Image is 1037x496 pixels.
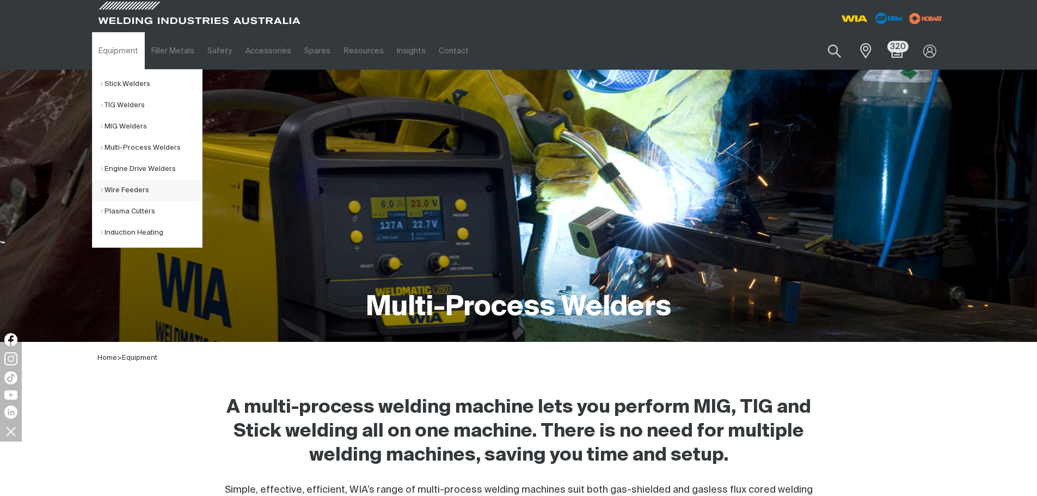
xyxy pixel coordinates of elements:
a: Filler Metals [145,32,201,70]
h2: A multi-process welding machine lets you perform MIG, TIG and Stick welding all on one machine. T... [212,396,826,468]
img: miller [906,10,946,27]
img: Facebook [4,333,17,346]
a: Multi-Process Welders [101,137,202,158]
span: > [117,354,122,362]
a: MIG Welders [101,116,202,137]
a: Safety [201,32,238,70]
ul: Equipment Submenu [92,69,203,248]
a: Home [97,354,117,362]
a: Spares [298,32,337,70]
a: Stick Welders [101,74,202,95]
a: Engine Drive Welders [101,158,202,180]
a: Equipment [92,32,145,70]
a: Equipment [122,354,157,362]
a: Induction Heating [101,222,202,243]
a: TIG Welders [101,95,202,116]
nav: Main [92,32,732,70]
input: Product name or item number... [802,38,853,64]
img: LinkedIn [4,406,17,419]
img: TikTok [4,371,17,384]
button: Search products [816,38,853,64]
a: Wire Feeders [101,180,202,201]
a: Resources [337,32,390,70]
a: Contact [432,32,475,70]
a: Plasma Cutters [101,201,202,222]
img: hide socials [2,422,20,440]
img: Instagram [4,352,17,365]
a: Insights [390,32,432,70]
a: Accessories [239,32,298,70]
img: YouTube [4,390,17,400]
h1: Multi-Process Welders [366,290,671,326]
